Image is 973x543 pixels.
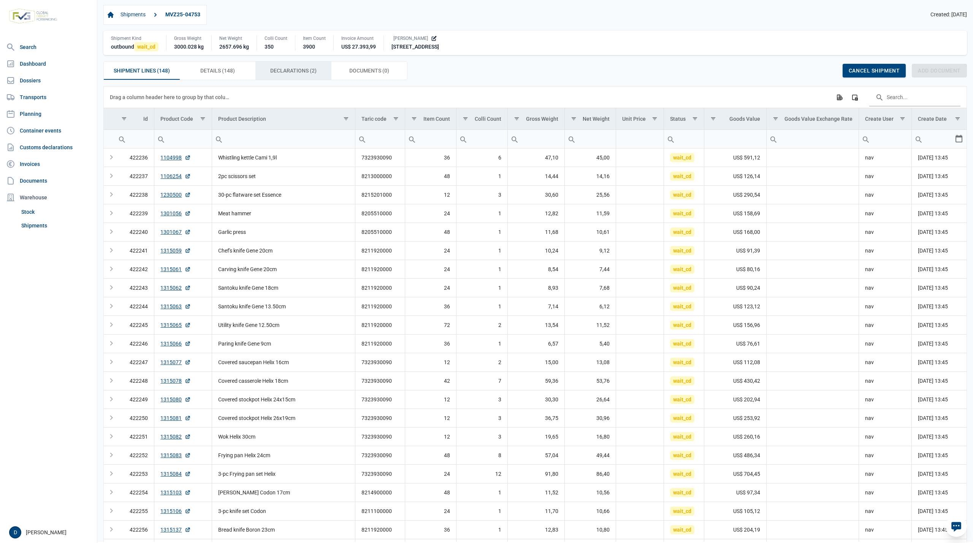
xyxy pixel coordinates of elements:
td: Frying pan Helix 24cm [212,446,355,464]
input: Filter cell [565,130,616,148]
td: 36 [405,148,456,167]
td: Filter cell [154,129,212,148]
td: Column Product Description [212,108,355,130]
td: 24 [405,204,456,223]
td: Santoku knife Gene 13.50cm [212,297,355,316]
td: 2 [456,316,507,334]
td: nav [859,353,911,371]
td: 53,76 [564,371,616,390]
td: Expand [104,167,115,185]
td: Expand [104,260,115,278]
td: 24 [405,464,456,483]
td: Column Goods Value Exchange Rate [767,108,859,130]
a: 1315065 [160,321,191,329]
td: 2 [456,353,507,371]
span: Show filter options for column 'Id' [121,116,127,122]
td: 422254 [115,483,154,502]
td: 1 [456,520,507,539]
td: 72 [405,316,456,334]
input: Filter cell [212,130,355,148]
a: Documents [3,173,94,188]
td: Expand [104,446,115,464]
td: 2pc scissors set [212,167,355,185]
td: 8213000000 [355,167,405,185]
td: 7323930090 [355,390,405,409]
td: 59,36 [507,371,564,390]
td: Expand [104,520,115,539]
td: 8211920000 [355,334,405,353]
span: Show filter options for column 'Product Code' [200,116,206,122]
td: Expand [104,334,115,353]
td: 12 [456,464,507,483]
td: 8,93 [507,278,564,297]
a: 1315066 [160,340,191,347]
a: Container events [3,123,94,138]
input: Filter cell [115,130,154,148]
td: 36 [405,334,456,353]
td: 12 [405,409,456,427]
td: Column Product Code [154,108,212,130]
a: 1301067 [160,228,191,236]
td: 3 [456,390,507,409]
td: nav [859,297,911,316]
td: Covered saucepan Helix 16cm [212,353,355,371]
span: Details (148) [200,66,235,75]
a: 1315063 [160,303,191,310]
td: 16,80 [564,427,616,446]
td: 36 [405,520,456,539]
td: Whistling kettle Cami 1,9l [212,148,355,167]
div: Search box [508,130,521,148]
td: Meat hammer [212,204,355,223]
td: Expand [104,409,115,427]
div: Search box [154,130,168,148]
td: 24 [405,502,456,520]
td: Expand [104,353,115,371]
td: Filter cell [859,129,911,148]
span: Show filter options for column 'Net Weight' [571,116,577,122]
div: Column Chooser [848,90,862,104]
div: Search box [664,130,678,148]
td: Column Status [664,108,704,130]
td: 7323930090 [355,427,405,446]
input: Filter cell [664,130,704,148]
td: nav [859,464,911,483]
td: 10,66 [564,502,616,520]
span: Show filter options for column 'Unit Price' [652,116,658,122]
td: Expand [104,316,115,334]
td: 422240 [115,223,154,241]
td: Covered stockpot Helix 24x15cm [212,390,355,409]
a: Shipments [18,219,94,232]
td: Filter cell [704,129,767,148]
span: Show filter options for column 'Item Count' [411,116,417,122]
td: Filter cell [912,129,967,148]
td: 3 [456,409,507,427]
td: Filter cell [767,129,859,148]
td: 7,68 [564,278,616,297]
td: 7323930090 [355,371,405,390]
td: 57,04 [507,446,564,464]
input: Search in the data grid [869,88,960,106]
input: Filter cell [456,130,507,148]
td: 24 [405,241,456,260]
td: 49,44 [564,446,616,464]
td: Santoku knife Gene 18cm [212,278,355,297]
input: Filter cell [508,130,564,148]
td: 7,44 [564,260,616,278]
input: Filter cell [859,130,911,148]
td: nav [859,390,911,409]
td: 7323930090 [355,148,405,167]
td: Filter cell [564,129,616,148]
td: 8205510000 [355,223,405,241]
td: 48 [405,167,456,185]
td: 48 [405,223,456,241]
a: Transports [3,90,94,105]
td: Chef's knife Gene 20cm [212,241,355,260]
td: 12 [405,353,456,371]
td: Paring knife Gene 9cm [212,334,355,353]
a: Search [3,39,94,55]
a: 1315078 [160,377,191,385]
span: Show filter options for column 'Status' [692,116,698,122]
td: Expand [104,204,115,223]
td: 422239 [115,204,154,223]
